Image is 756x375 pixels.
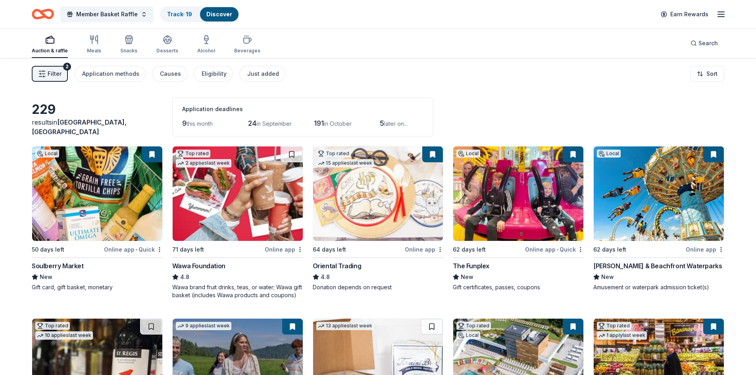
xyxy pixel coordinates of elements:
[176,322,231,330] div: 9 applies last week
[597,322,631,330] div: Top rated
[74,66,146,82] button: Application methods
[156,48,178,54] div: Desserts
[40,272,52,282] span: New
[601,272,614,282] span: New
[32,146,162,241] img: Image for Soulberry Market
[313,146,444,291] a: Image for Oriental TradingTop rated15 applieslast week64 days leftOnline appOriental Trading4.8Do...
[32,66,68,82] button: Filter2
[314,119,324,127] span: 191
[234,32,260,58] button: Beverages
[32,32,68,58] button: Auction & raffle
[684,35,724,51] button: Search
[593,146,724,291] a: Image for Morey's Piers & Beachfront WaterparksLocal62 days leftOnline app[PERSON_NAME] & Beachfr...
[321,272,330,282] span: 4.8
[167,11,192,17] a: Track· 19
[160,6,239,22] button: Track· 19Discover
[60,6,154,22] button: Member Basket Raffle
[32,102,163,117] div: 229
[152,66,187,82] button: Causes
[316,159,374,167] div: 15 applies last week
[313,146,443,241] img: Image for Oriental Trading
[32,5,54,23] a: Home
[82,69,139,79] div: Application methods
[594,146,724,241] img: Image for Morey's Piers & Beachfront Waterparks
[48,69,62,79] span: Filter
[525,244,584,254] div: Online app Quick
[172,245,204,254] div: 71 days left
[456,331,480,339] div: Local
[197,48,215,54] div: Alcohol
[35,150,59,158] div: Local
[156,32,178,58] button: Desserts
[32,117,163,137] div: results
[256,120,292,127] span: in September
[313,283,444,291] div: Donation depends on request
[690,66,724,82] button: Sort
[35,331,93,340] div: 10 applies last week
[202,69,227,79] div: Eligibility
[63,63,71,71] div: 2
[316,322,374,330] div: 13 applies last week
[453,245,486,254] div: 62 days left
[32,261,84,271] div: Soulberry Market
[234,48,260,54] div: Beverages
[324,120,352,127] span: in October
[172,283,303,299] div: Wawa brand fruit drinks, teas, or water; Wawa gift basket (includes Wawa products and coupons)
[313,245,346,254] div: 64 days left
[380,119,384,127] span: 5
[557,246,558,253] span: •
[247,69,279,79] div: Just added
[120,48,137,54] div: Snacks
[593,245,626,254] div: 62 days left
[453,146,583,241] img: Image for The Funplex
[182,119,187,127] span: 9
[32,48,68,54] div: Auction & raffle
[686,244,724,254] div: Online app
[313,261,362,271] div: Oriental Trading
[698,38,718,48] span: Search
[265,244,303,254] div: Online app
[173,146,303,241] img: Image for Wawa Foundation
[32,283,163,291] div: Gift card, gift basket, monetary
[706,69,718,79] span: Sort
[176,150,210,158] div: Top rated
[239,66,285,82] button: Just added
[194,66,233,82] button: Eligibility
[172,146,303,299] a: Image for Wawa FoundationTop rated2 applieslast week71 days leftOnline appWawa Foundation4.8Wawa ...
[136,246,137,253] span: •
[172,261,225,271] div: Wawa Foundation
[87,32,101,58] button: Meals
[120,32,137,58] button: Snacks
[87,48,101,54] div: Meals
[206,11,232,17] a: Discover
[461,272,473,282] span: New
[248,119,256,127] span: 24
[180,272,189,282] span: 4.8
[593,283,724,291] div: Amusement or waterpark admission ticket(s)
[104,244,163,254] div: Online app Quick
[32,118,127,136] span: [GEOGRAPHIC_DATA], [GEOGRAPHIC_DATA]
[32,118,127,136] span: in
[316,150,351,158] div: Top rated
[384,120,408,127] span: later on...
[456,150,480,158] div: Local
[405,244,443,254] div: Online app
[76,10,138,19] span: Member Basket Raffle
[597,331,647,340] div: 1 apply last week
[656,7,713,21] a: Earn Rewards
[32,245,64,254] div: 50 days left
[187,120,213,127] span: this month
[456,322,491,330] div: Top rated
[453,283,584,291] div: Gift certificates, passes, coupons
[197,32,215,58] button: Alcohol
[597,150,621,158] div: Local
[182,104,423,114] div: Application deadlines
[453,261,489,271] div: The Funplex
[453,146,584,291] a: Image for The FunplexLocal62 days leftOnline app•QuickThe FunplexNewGift certificates, passes, co...
[160,69,181,79] div: Causes
[32,146,163,291] a: Image for Soulberry MarketLocal50 days leftOnline app•QuickSoulberry MarketNewGift card, gift bas...
[593,261,722,271] div: [PERSON_NAME] & Beachfront Waterparks
[176,159,231,167] div: 2 applies last week
[35,322,70,330] div: Top rated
